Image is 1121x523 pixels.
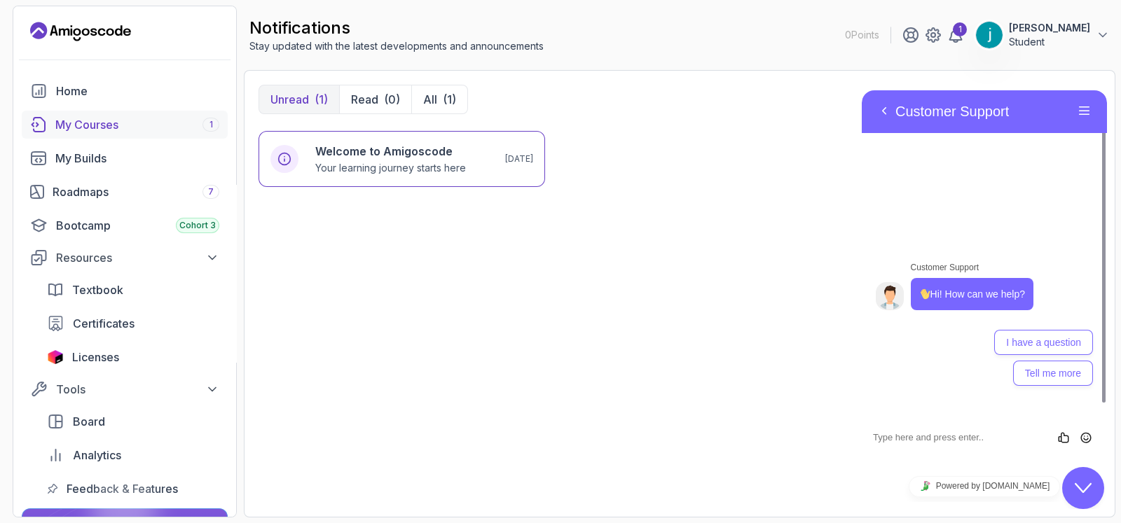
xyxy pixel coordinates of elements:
[953,22,967,36] div: 1
[55,116,219,133] div: My Courses
[208,186,214,197] span: 7
[56,249,219,266] div: Resources
[249,39,544,53] p: Stay updated with the latest developments and announcements
[270,91,309,108] p: Unread
[55,150,219,167] div: My Builds
[179,220,216,231] span: Cohort 3
[73,315,135,332] span: Certificates
[30,20,131,43] a: Landing page
[423,91,437,108] p: All
[39,343,228,371] a: licenses
[443,91,456,108] div: (1)
[315,143,466,160] h6: Welcome to Amigoscode
[39,309,228,337] a: certificates
[53,183,219,200] div: Roadmaps
[975,21,1110,49] button: user profile image[PERSON_NAME]Student
[976,22,1003,48] img: user profile image
[259,85,339,113] button: Unread(1)
[315,161,466,175] p: Your learning journey starts here
[22,178,228,206] a: roadmaps
[947,27,964,43] a: 1
[47,350,64,364] img: jetbrains icon
[1009,35,1090,49] p: Student
[1062,467,1107,509] iframe: chat widget
[862,470,1107,502] iframe: chat widget
[22,211,228,239] a: bootcamp
[39,475,228,503] a: feedback
[22,144,228,172] a: builds
[56,83,219,99] div: Home
[209,119,213,130] span: 1
[845,28,879,42] p: 0 Points
[22,77,228,105] a: home
[411,85,467,113] button: All(1)
[39,276,228,304] a: textbook
[72,349,119,365] span: Licenses
[56,217,219,234] div: Bootcamp
[22,245,228,270] button: Resources
[249,17,544,39] h2: notifications
[339,85,411,113] button: Read(0)
[505,153,533,165] p: [DATE]
[315,91,328,108] div: (1)
[862,90,1107,454] iframe: chat widget
[72,281,123,298] span: Textbook
[22,111,228,139] a: courses
[67,480,178,497] span: Feedback & Features
[351,91,378,108] p: Read
[22,377,228,402] button: Tools
[73,413,105,430] span: Board
[39,441,228,469] a: analytics
[39,407,228,435] a: board
[56,381,219,398] div: Tools
[73,447,121,463] span: Analytics
[1009,21,1090,35] p: [PERSON_NAME]
[384,91,400,108] div: (0)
